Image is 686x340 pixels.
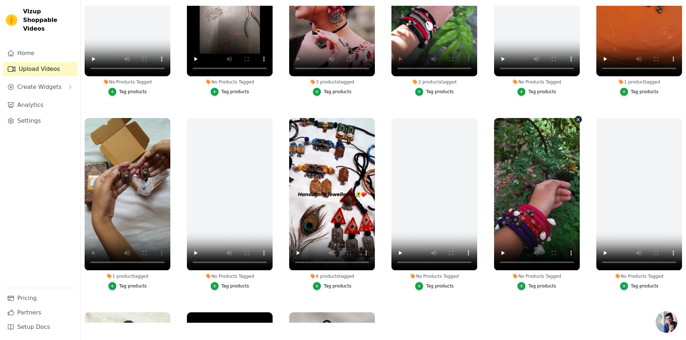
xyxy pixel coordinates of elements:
[494,79,580,85] div: No Products Tagged
[108,282,147,290] button: Tag products
[656,311,677,333] a: Open chat
[23,7,75,33] span: Vizup Shoppable Videos
[289,273,375,279] div: 6 products tagged
[289,79,375,85] div: 3 products tagged
[3,305,77,320] a: Partners
[6,14,17,26] img: Vizup
[391,273,477,279] div: No Products Tagged
[85,79,170,85] div: No Products Tagged
[575,116,582,123] button: Video Delete
[211,282,249,290] button: Tag products
[3,80,77,94] button: Create Widgets
[596,79,682,85] div: 1 product tagged
[415,282,454,290] button: Tag products
[108,88,147,96] button: Tag products
[221,89,249,95] div: Tag products
[3,320,77,334] a: Setup Docs
[17,83,62,91] span: Create Widgets
[426,283,454,289] div: Tag products
[85,273,170,279] div: 1 product tagged
[211,88,249,96] button: Tag products
[631,283,659,289] div: Tag products
[187,79,273,85] div: No Products Tagged
[3,46,77,60] a: Home
[517,282,556,290] button: Tag products
[324,283,351,289] div: Tag products
[3,291,77,305] a: Pricing
[119,89,147,95] div: Tag products
[494,273,580,279] div: No Products Tagged
[313,282,351,290] button: Tag products
[221,283,249,289] div: Tag products
[631,89,659,95] div: Tag products
[620,88,659,96] button: Tag products
[119,283,147,289] div: Tag products
[391,79,477,85] div: 2 products tagged
[596,273,682,279] div: No Products Tagged
[620,282,659,290] button: Tag products
[528,283,556,289] div: Tag products
[415,88,454,96] button: Tag products
[517,88,556,96] button: Tag products
[528,89,556,95] div: Tag products
[426,89,454,95] div: Tag products
[324,89,351,95] div: Tag products
[313,88,351,96] button: Tag products
[3,114,77,128] a: Settings
[187,273,273,279] div: No Products Tagged
[3,98,77,112] a: Analytics
[3,62,77,76] a: Upload Videos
